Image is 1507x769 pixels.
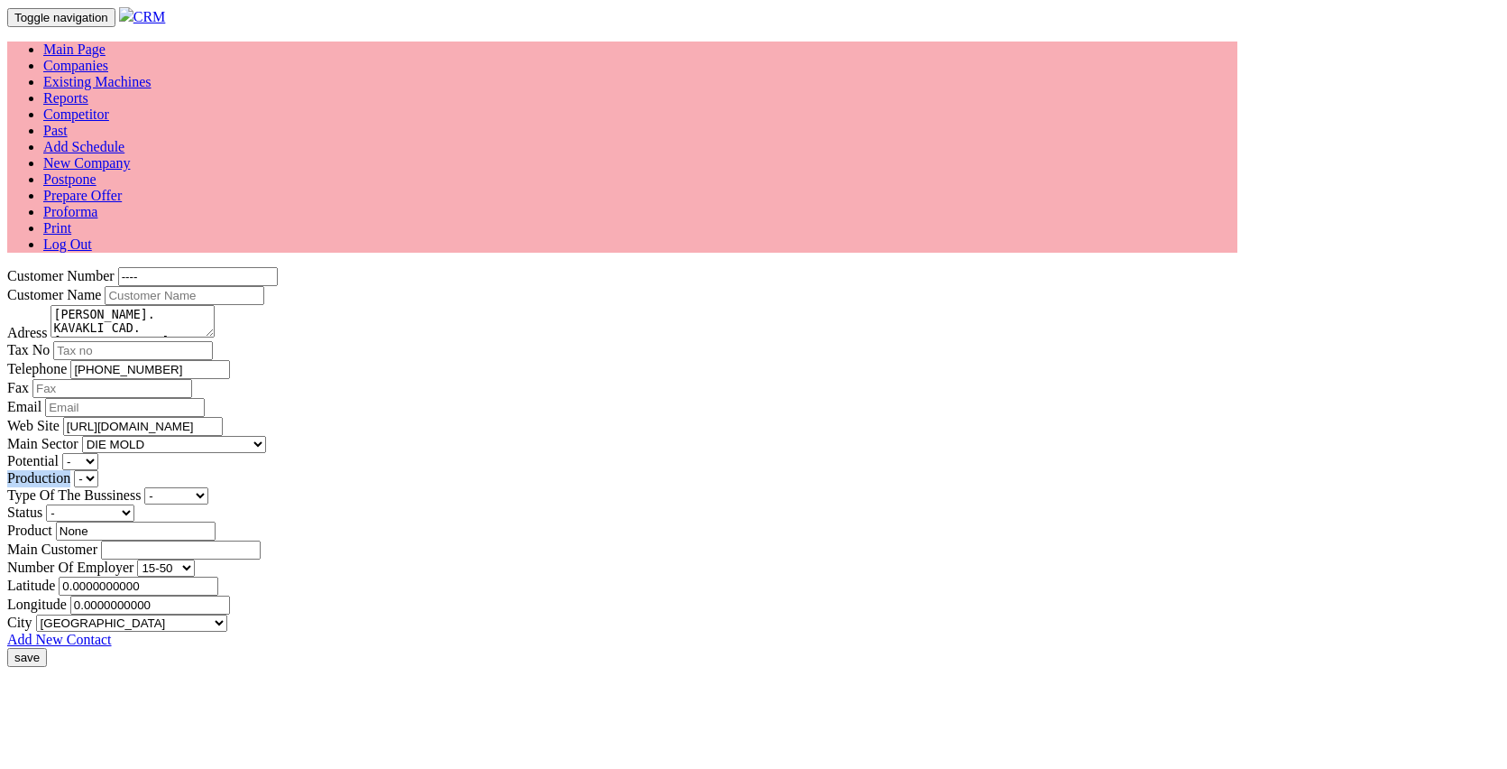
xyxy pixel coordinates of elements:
[7,487,141,503] label: Type Of The Bussiness
[43,90,88,106] a: Reports
[7,648,47,667] input: save
[43,188,122,203] a: Prepare Offer
[45,398,205,417] input: Email
[7,287,101,302] label: Customer Name
[7,597,67,612] label: Longitude
[7,615,32,630] label: City
[7,268,115,283] label: Customer Number
[118,267,278,286] input: Customer No
[7,505,42,520] label: Status
[43,58,108,73] a: Companies
[7,361,67,376] label: Telephone
[14,11,108,24] span: Toggle navigation
[7,399,41,414] label: Email
[7,8,115,27] button: Toggle navigation
[119,7,133,22] img: header.png
[43,107,109,122] a: Competitor
[7,560,133,575] label: Number Of Employer
[7,632,112,647] a: Add New Contact
[43,236,92,252] a: Log Out
[7,542,97,557] label: Main Customer
[7,453,59,468] label: Potential
[7,380,29,395] label: Fax
[43,74,152,89] a: Existing Machines
[7,578,55,593] label: Latitude
[7,325,47,340] label: Adress
[32,379,192,398] input: Fax
[7,342,50,357] label: Tax No
[43,139,124,154] a: Add Schedule
[43,204,97,219] a: Proforma
[53,341,213,360] input: Tax no
[43,123,68,138] a: Past
[7,523,52,538] label: Product
[7,436,78,451] label: Main Sector
[70,360,230,379] input: Telephone
[43,220,71,236] a: Print
[105,286,264,305] input: Customer Name
[43,42,106,57] a: Main Page
[43,171,96,187] a: Postpone
[51,305,215,338] textarea: [PERSON_NAME]. KAVAKLI CAD. [STREET_ADDRESS]
[7,418,60,433] label: Web Site
[63,417,223,436] input: Web site
[43,155,130,171] a: New Company
[119,9,166,24] a: CRM
[7,470,70,486] label: Production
